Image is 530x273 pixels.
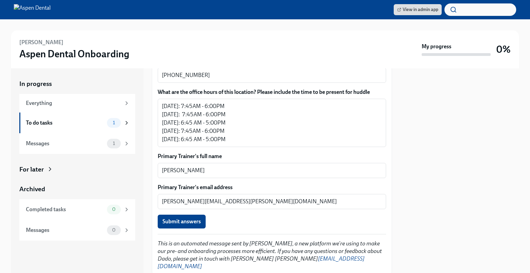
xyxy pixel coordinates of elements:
[397,6,438,13] span: View in admin app
[26,119,104,127] div: To do tasks
[163,218,201,225] span: Submit answers
[108,207,120,212] span: 0
[26,206,104,213] div: Completed tasks
[162,166,382,175] textarea: [PERSON_NAME]
[19,185,135,194] a: Archived
[158,153,386,160] label: Primary Trainer's full name
[496,43,511,56] h3: 0%
[19,79,135,88] a: In progress
[162,197,382,206] textarea: [PERSON_NAME][EMAIL_ADDRESS][PERSON_NAME][DOMAIN_NAME]
[19,199,135,220] a: Completed tasks0
[162,71,382,79] textarea: [PHONE_NUMBER]
[394,4,442,15] a: View in admin app
[19,133,135,154] a: Messages1
[158,215,206,228] button: Submit answers
[14,4,51,15] img: Aspen Dental
[19,113,135,133] a: To do tasks1
[19,48,129,60] h3: Aspen Dental Onboarding
[422,43,451,50] strong: My progress
[19,39,63,46] h6: [PERSON_NAME]
[158,88,386,96] label: What are the office hours of this location? Please include the time to be present for huddle
[19,94,135,113] a: Everything
[162,102,382,144] textarea: [DATE]: 7:45AM - 6:00PM [DATE]: 7:45AM - 6:00PM [DATE]: 6:45 AM - 5:00PM [DATE]: 7:45AM - 6:00PM ...
[108,227,120,233] span: 0
[19,165,44,174] div: For later
[19,165,135,174] a: For later
[109,120,119,125] span: 1
[158,184,386,191] label: Primary Trainer's email address
[26,226,104,234] div: Messages
[109,141,119,146] span: 1
[158,240,382,270] em: This is an automated message sent by [PERSON_NAME], a new platform we're using to make our pre- a...
[26,99,121,107] div: Everything
[19,220,135,241] a: Messages0
[26,140,104,147] div: Messages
